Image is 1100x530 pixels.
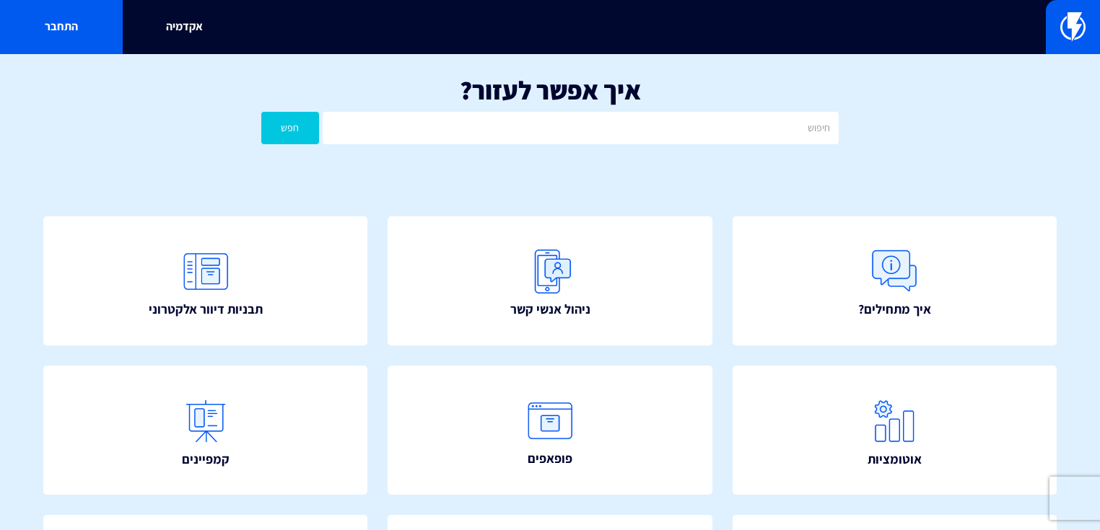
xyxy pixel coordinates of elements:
[43,366,367,495] a: קמפיינים
[868,450,922,469] span: אוטומציות
[733,216,1057,345] a: איך מתחילים?
[388,216,712,345] a: ניהול אנשי קשר
[733,366,1057,495] a: אוטומציות
[182,450,230,469] span: קמפיינים
[261,112,319,144] button: חפש
[22,76,1078,105] h1: איך אפשר לעזור?
[323,112,839,144] input: חיפוש
[43,216,367,345] a: תבניות דיוור אלקטרוני
[858,300,931,319] span: איך מתחילים?
[388,366,712,495] a: פופאפים
[149,300,263,319] span: תבניות דיוור אלקטרוני
[225,11,875,44] input: חיפוש מהיר...
[510,300,590,319] span: ניהול אנשי קשר
[528,449,572,468] span: פופאפים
